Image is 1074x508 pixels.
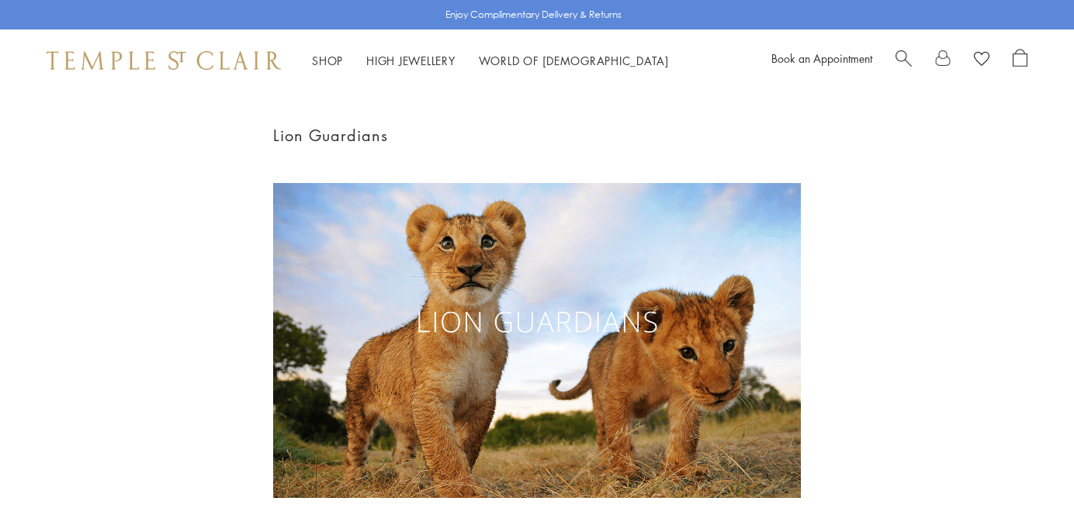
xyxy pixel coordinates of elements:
p: Enjoy Complimentary Delivery & Returns [445,7,622,22]
a: High JewelleryHigh Jewellery [366,53,456,68]
a: World of [DEMOGRAPHIC_DATA]World of [DEMOGRAPHIC_DATA] [479,53,669,68]
nav: Main navigation [312,51,669,71]
iframe: Gorgias live chat messenger [996,435,1058,492]
img: Temple St. Clair [47,51,281,70]
a: Book an Appointment [771,50,872,66]
a: ShopShop [312,53,343,68]
a: Search [896,49,912,72]
a: View Wishlist [974,49,989,72]
h1: Lion Guardians [273,123,801,148]
a: Open Shopping Bag [1013,49,1027,72]
img: tt7-banner.png [273,183,801,498]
